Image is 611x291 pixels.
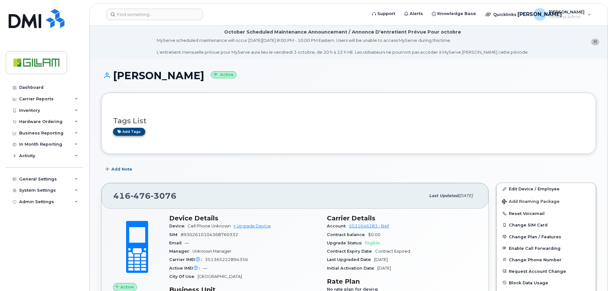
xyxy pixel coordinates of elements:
span: Active IMEI [169,266,203,271]
h3: Carrier Details [327,214,477,222]
span: 3076 [151,191,177,201]
span: Eligible [365,241,380,245]
span: [DATE] [374,257,388,262]
button: Add Roaming Package [497,195,596,208]
span: Change Plan / Features [509,234,561,239]
span: Device [169,224,188,228]
span: City Of Use [169,274,198,279]
span: 351365222894356 [205,257,248,262]
span: SIM [169,232,181,237]
span: Unknown Manager [192,249,231,254]
span: [DATE] [377,266,391,271]
button: Change Phone Number [497,254,596,265]
span: 416 [113,191,177,201]
span: — [203,266,207,271]
button: Add Note [101,164,138,175]
span: Manager [169,249,192,254]
button: close notification [591,39,599,45]
div: October Scheduled Maintenance Announcement / Annonce D'entretient Prévue Pour octobre [224,29,461,35]
span: Last Upgraded Date [327,257,374,262]
button: Request Account Change [497,265,596,277]
span: Upgrade Status [327,241,365,245]
div: MyServe scheduled maintenance will occur [DATE][DATE] 8:00 PM - 10:00 PM Eastern. Users will be u... [157,37,529,55]
button: Reset Voicemail [497,208,596,219]
span: Contract Expired [375,249,410,254]
small: Active [211,71,237,79]
button: Change Plan / Features [497,231,596,242]
span: Add Roaming Package [502,199,560,205]
h3: Rate Plan [327,278,477,285]
span: 476 [131,191,151,201]
span: Cell Phone Unknown [188,224,231,228]
span: Add Note [111,166,132,172]
h3: Device Details [169,214,319,222]
span: [GEOGRAPHIC_DATA] [198,274,242,279]
a: Edit Device / Employee [497,183,596,195]
a: + Upgrade Device [233,224,271,228]
span: Carrier IMEI [169,257,205,262]
span: Email [169,241,185,245]
span: [DATE] [458,193,473,198]
span: $0.00 [368,232,381,237]
button: Enable Call Forwarding [497,242,596,254]
button: Change SIM Card [497,219,596,231]
span: Account [327,224,349,228]
span: Contract balance [327,232,368,237]
h1: [PERSON_NAME] [101,70,596,81]
button: Block Data Usage [497,277,596,288]
span: Contract Expiry Date [327,249,375,254]
span: Enable Call Forwarding [509,246,561,250]
a: 0531646283 - Bell [349,224,389,228]
h3: Tags List [113,117,584,125]
span: Initial Activation Date [327,266,377,271]
span: Last updated [429,193,458,198]
a: Add tags [113,128,145,136]
span: 89302610104368760332 [181,232,238,237]
span: Active [120,284,134,290]
span: — [185,241,189,245]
